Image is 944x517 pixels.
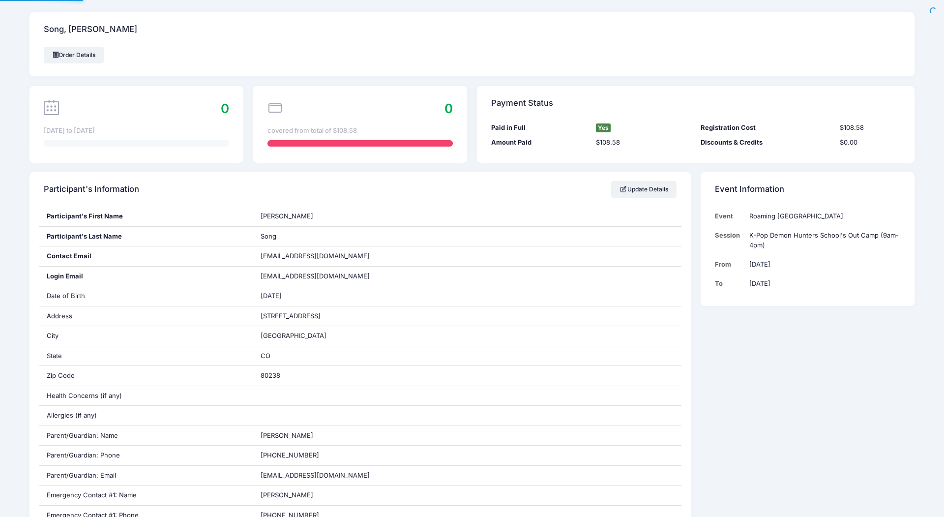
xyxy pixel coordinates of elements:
td: To [715,274,745,293]
div: Address [39,306,253,326]
a: Update Details [611,181,677,198]
div: Paid in Full [486,123,591,133]
div: Participant's First Name [39,207,253,226]
td: K-Pop Demon Hunters School's Out Camp (9am-4pm) [745,226,900,255]
div: Allergies (if any) [39,406,253,426]
td: Event [715,207,745,226]
div: covered from total of $108.58 [267,126,453,136]
div: $0.00 [835,138,905,148]
span: [EMAIL_ADDRESS][DOMAIN_NAME] [261,252,370,260]
a: Order Details [44,47,104,63]
span: CO [261,352,270,360]
div: Discounts & Credits [696,138,835,148]
span: [PERSON_NAME] [261,212,313,220]
span: [DATE] [261,292,282,300]
div: City [39,326,253,346]
h4: Participant's Information [44,176,139,204]
div: Parent/Guardian: Phone [39,446,253,465]
div: Parent/Guardian: Name [39,426,253,446]
div: Registration Cost [696,123,835,133]
div: State [39,346,253,366]
span: Yes [596,123,611,132]
td: [DATE] [745,255,900,274]
td: Session [715,226,745,255]
div: Participant's Last Name [39,227,253,246]
div: [DATE] to [DATE] [44,126,229,136]
div: $108.58 [591,138,696,148]
div: Zip Code [39,366,253,386]
span: 80238 [261,371,280,379]
span: [PHONE_NUMBER] [261,451,319,459]
span: 0 [221,101,229,116]
span: [PERSON_NAME] [261,431,313,439]
h4: Payment Status [491,89,553,117]
div: Emergency Contact #1: Name [39,486,253,505]
span: 0 [444,101,453,116]
div: Health Concerns (if any) [39,386,253,406]
td: From [715,255,745,274]
div: Parent/Guardian: Email [39,466,253,486]
div: Login Email [39,267,253,286]
span: Song [261,232,276,240]
div: Contact Email [39,246,253,266]
span: [GEOGRAPHIC_DATA] [261,332,326,339]
h4: Event Information [715,176,784,204]
div: $108.58 [835,123,905,133]
td: [DATE] [745,274,900,293]
h4: Song, [PERSON_NAME] [44,16,137,44]
span: [STREET_ADDRESS] [261,312,321,320]
span: [EMAIL_ADDRESS][DOMAIN_NAME] [261,471,370,479]
span: [PERSON_NAME] [261,491,313,499]
div: Date of Birth [39,286,253,306]
td: Roaming [GEOGRAPHIC_DATA] [745,207,900,226]
span: [EMAIL_ADDRESS][DOMAIN_NAME] [261,272,383,281]
div: Amount Paid [486,138,591,148]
